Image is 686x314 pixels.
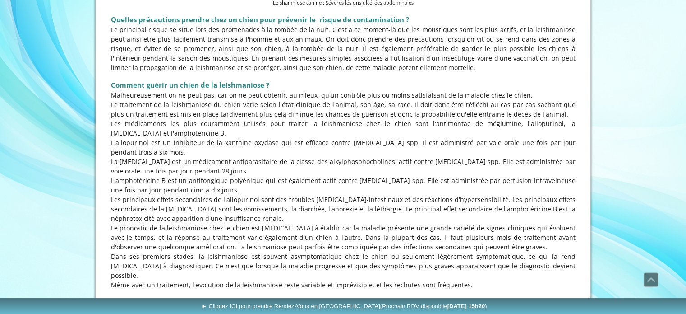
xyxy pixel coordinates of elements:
[111,119,576,138] p: Les médicaments les plus couramment utilisés pour traiter la leishmaniose chez le chien sont l'an...
[111,176,576,195] p: L'amphotéricine B est un antifongique polyénique qui est également actif contre [MEDICAL_DATA] sp...
[111,195,576,223] p: Les principaux effets secondaires de l'allopurinol sont des troubles [MEDICAL_DATA]-intestinaux e...
[111,252,576,280] p: Dans ses premiers stades, la leishmaniose est souvent asymptomatique chez le chien ou seulement l...
[111,100,576,119] p: Le traitement de la leishmaniose du chien varie selon l'état clinique de l'animal, son âge, sa ra...
[111,90,576,100] p: Malheureusement on ne peut pas, car on ne peut obtenir, au mieux, qu'un contrôle plus ou moins sa...
[380,303,487,309] span: (Prochain RDV disponible )
[111,280,576,290] p: Même avec un traitement, l'évolution de la leishmaniose reste variable et imprévisible, et les re...
[111,25,576,72] p: Le principal risque se situe lors des promenades à la tombée de la nuit. C'est à ce moment-là que...
[111,138,576,157] p: L'allopurinol est un inhibiteur de la xanthine oxydase qui est efficace contre [MEDICAL_DATA] spp...
[644,272,658,287] a: Défiler vers le haut
[111,80,269,89] strong: Comment guérir un chien de la leishmaniose ?
[111,223,576,252] p: Le pronostic de la leishmaniose chez le chien est [MEDICAL_DATA] à établir car la maladie présent...
[201,303,487,309] span: ► Cliquez ICI pour prendre Rendez-Vous en [GEOGRAPHIC_DATA]
[111,157,576,176] p: La [MEDICAL_DATA] est un médicament antiparasitaire de la classe des alkylphosphocholines, actif ...
[447,303,485,309] b: [DATE] 15h20
[111,15,409,24] strong: Quelles précautions prendre chez un chien pour prévenir le risque de contamination ?
[644,273,658,286] span: Défiler vers le haut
